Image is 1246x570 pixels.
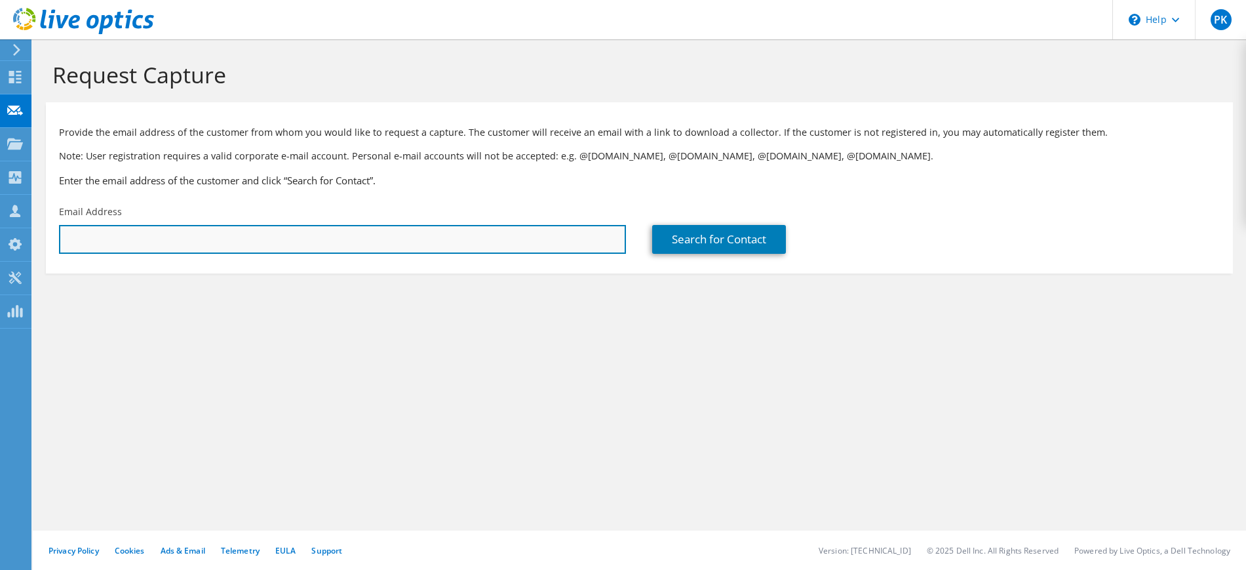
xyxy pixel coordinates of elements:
li: Powered by Live Optics, a Dell Technology [1074,545,1230,556]
svg: \n [1129,14,1140,26]
a: Telemetry [221,545,260,556]
h3: Enter the email address of the customer and click “Search for Contact”. [59,173,1220,188]
a: Ads & Email [161,545,205,556]
span: PK [1211,9,1232,30]
a: Cookies [115,545,145,556]
a: Support [311,545,342,556]
a: Privacy Policy [49,545,99,556]
li: Version: [TECHNICAL_ID] [819,545,911,556]
p: Note: User registration requires a valid corporate e-mail account. Personal e-mail accounts will ... [59,149,1220,163]
li: © 2025 Dell Inc. All Rights Reserved [927,545,1059,556]
a: Search for Contact [652,225,786,254]
h1: Request Capture [52,61,1220,89]
p: Provide the email address of the customer from whom you would like to request a capture. The cust... [59,125,1220,140]
a: EULA [275,545,296,556]
label: Email Address [59,205,122,218]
